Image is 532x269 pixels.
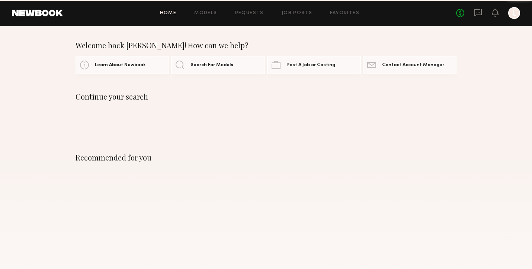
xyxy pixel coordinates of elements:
[508,7,520,19] a: L
[76,41,456,50] div: Welcome back [PERSON_NAME]! How can we help?
[282,11,313,16] a: Job Posts
[330,11,359,16] a: Favorites
[190,63,233,68] span: Search For Models
[76,92,456,101] div: Continue your search
[76,153,456,162] div: Recommended for you
[267,56,361,74] a: Post A Job or Casting
[95,63,146,68] span: Learn About Newbook
[171,56,265,74] a: Search For Models
[382,63,444,68] span: Contact Account Manager
[286,63,335,68] span: Post A Job or Casting
[160,11,177,16] a: Home
[76,56,169,74] a: Learn About Newbook
[235,11,264,16] a: Requests
[194,11,217,16] a: Models
[363,56,456,74] a: Contact Account Manager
